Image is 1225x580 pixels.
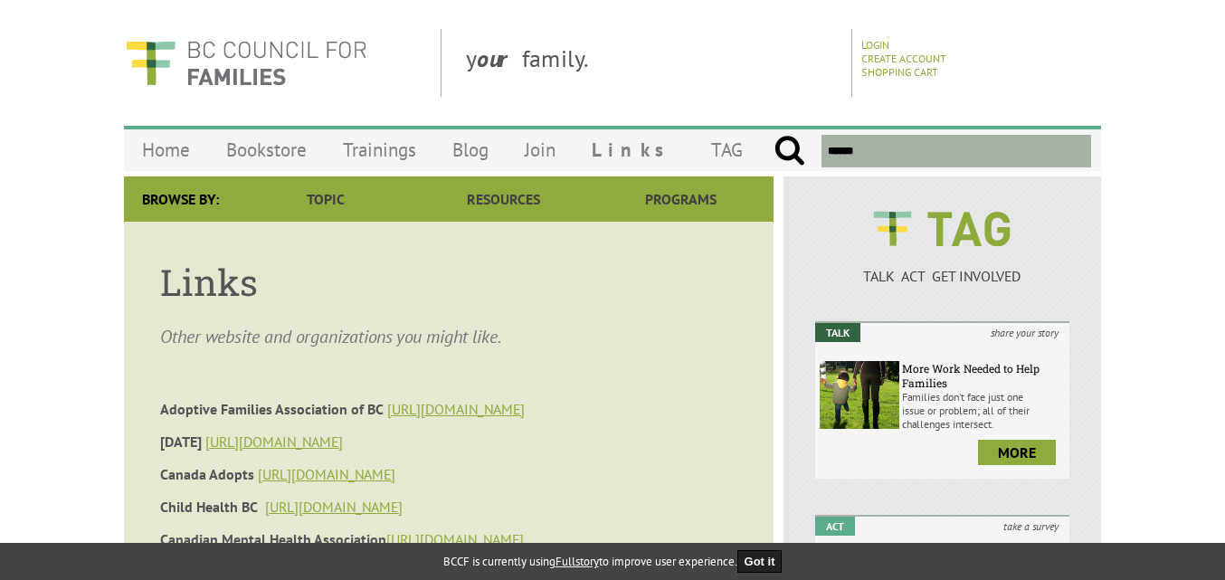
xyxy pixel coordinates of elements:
[737,550,783,573] button: Got it
[978,440,1056,465] a: more
[160,530,386,548] strong: Canadian Mental Health Association
[160,324,737,349] p: Other website and organizations you might like.
[124,29,368,97] img: BC Council for FAMILIES
[205,433,343,451] a: [URL][DOMAIN_NAME]
[902,390,1065,431] p: Families don’t face just one issue or problem; all of their challenges intersect.
[593,176,770,222] a: Programs
[992,517,1069,536] i: take a survey
[160,433,202,451] strong: [DATE]
[434,128,507,171] a: Blog
[414,176,592,222] a: Resources
[160,465,254,483] strong: Canada Adopts
[574,128,693,171] a: Links
[860,195,1023,263] img: BCCF's TAG Logo
[160,498,258,516] strong: Child Health BC
[861,38,889,52] a: Login
[160,400,384,418] strong: Adoptive Families Association of BC
[815,267,1069,285] p: TALK ACT GET INVOLVED
[556,554,599,569] a: Fullstory
[477,43,522,73] strong: our
[325,128,434,171] a: Trainings
[815,517,855,536] em: Act
[124,176,237,222] div: Browse By:
[980,323,1069,342] i: share your story
[386,530,524,548] a: [URL][DOMAIN_NAME]
[265,498,403,516] a: [URL][DOMAIN_NAME]
[693,128,761,171] a: TAG
[124,128,208,171] a: Home
[861,65,938,79] a: Shopping Cart
[815,323,860,342] em: Talk
[160,258,737,306] h1: Links
[258,465,395,483] a: [URL][DOMAIN_NAME]
[902,361,1065,390] h6: More Work Needed to Help Families
[815,249,1069,285] a: TALK ACT GET INVOLVED
[507,128,574,171] a: Join
[774,135,805,167] input: Submit
[861,52,946,65] a: Create Account
[208,128,325,171] a: Bookstore
[451,29,852,97] div: y family.
[237,176,414,222] a: Topic
[387,400,525,418] a: [URL][DOMAIN_NAME]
